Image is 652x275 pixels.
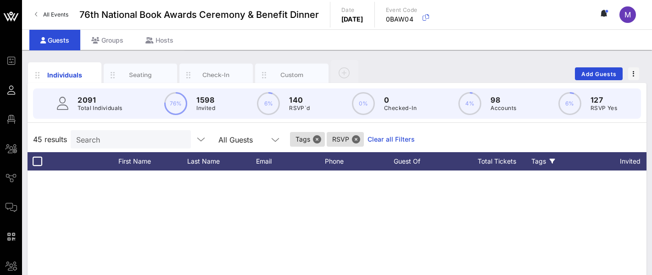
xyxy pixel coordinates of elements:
p: 98 [490,94,516,105]
span: RSVP [332,132,358,147]
div: Guest Of [394,152,463,170]
p: 2091 [78,94,123,105]
span: Tags [295,132,319,147]
p: RSVP Yes [591,104,617,113]
button: Close [313,135,321,143]
p: 127 [591,94,617,105]
button: Close [352,135,360,143]
p: Event Code [386,5,418,15]
span: M [624,10,631,19]
span: 45 results [33,134,67,145]
div: All Guests [213,130,286,148]
div: Phone [325,152,394,170]
div: M [619,6,636,23]
div: Check-In [196,71,237,79]
a: All Events [29,7,74,22]
p: Total Individuals [78,104,123,113]
div: All Guests [218,136,253,144]
div: Email [256,152,325,170]
p: Accounts [490,104,516,113]
p: [DATE] [341,15,363,24]
span: 76th National Book Awards Ceremony & Benefit Dinner [79,8,319,22]
p: Invited [196,104,215,113]
button: Add Guests [575,67,623,80]
div: Total Tickets [463,152,531,170]
p: 0 [384,94,417,105]
a: Clear all Filters [368,134,415,144]
p: RSVP`d [289,104,310,113]
div: Groups [80,30,134,50]
p: Date [341,5,363,15]
span: Add Guests [581,71,617,77]
div: Tags [531,152,609,170]
div: Individuals [45,70,85,80]
p: 140 [289,94,310,105]
div: Hosts [134,30,184,50]
div: Seating [120,71,161,79]
div: Custom [272,71,312,79]
div: First Name [118,152,187,170]
p: 0BAW04 [386,15,418,24]
span: All Events [43,11,68,18]
p: Checked-In [384,104,417,113]
div: Guests [29,30,80,50]
p: 1598 [196,94,215,105]
div: Last Name [187,152,256,170]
